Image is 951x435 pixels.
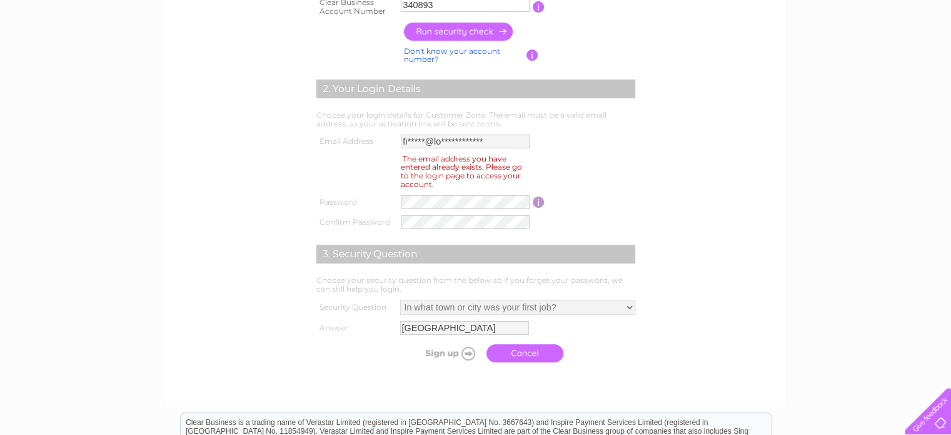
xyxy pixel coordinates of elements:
[913,53,943,63] a: Contact
[776,53,800,63] a: Water
[313,192,398,212] th: Password
[313,273,638,297] td: Choose your security question from the below so if you forget your password, we can still help yo...
[313,212,398,232] th: Confirm Password
[842,53,880,63] a: Telecoms
[533,1,545,13] input: Information
[403,344,480,362] input: Submit
[313,297,397,318] th: Security Question
[33,33,97,71] img: logo.png
[181,7,772,61] div: Clear Business is a trading name of Verastar Limited (registered in [GEOGRAPHIC_DATA] No. 3667643...
[316,245,635,264] div: 3. Security Question
[887,53,905,63] a: Blog
[316,79,635,98] div: 2. Your Login Details
[313,108,638,131] td: Choose your login details for Customer Zone. The email must be a valid email address, as your act...
[313,131,398,151] th: Email Address
[807,53,835,63] a: Energy
[533,197,545,208] input: Information
[401,152,522,191] div: The email address you have entered already exists. Please go to the login page to access your acc...
[486,344,563,362] a: Cancel
[404,46,500,64] a: Don't know your account number?
[715,6,802,22] a: 0333 014 3131
[313,318,397,338] th: Answer
[526,49,538,61] input: Information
